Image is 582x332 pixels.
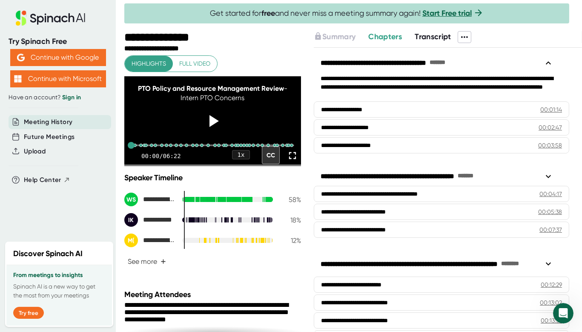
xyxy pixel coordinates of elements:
p: Spinach AI is a new way to get the most from your meetings [13,282,105,300]
div: Wower, Sylvia [124,193,175,206]
button: Continue with Microsoft [10,70,106,87]
div: CC [262,146,280,164]
div: IK [124,213,138,227]
button: Future Meetings [24,132,75,142]
span: + [161,258,166,265]
div: WS [124,193,138,206]
span: Chapters [368,32,402,41]
div: 00:00 / 06:22 [141,153,181,159]
div: 00:04:17 [539,190,562,198]
a: Start Free trial [422,9,472,18]
div: Meeting Attendees [124,290,303,299]
button: Transcript [415,31,451,43]
div: 00:02:47 [539,123,562,132]
button: Full video [172,56,217,72]
span: Transcript [415,32,451,41]
button: Try free [13,307,44,319]
div: Have an account? [9,94,107,101]
div: Try Spinach Free [9,37,107,46]
span: Full video [179,58,210,69]
span: Summary [322,32,356,41]
div: Upgrade to access [314,31,368,43]
h3: From meetings to insights [13,272,105,279]
button: Continue with Google [10,49,106,66]
div: 00:12:29 [541,280,562,289]
div: 00:01:14 [540,105,562,114]
button: Help Center [24,175,70,185]
div: 00:13:39 [541,316,562,325]
iframe: Intercom live chat [553,303,573,323]
div: 00:07:37 [539,225,562,234]
button: Summary [314,31,356,43]
div: M( [124,234,138,247]
a: Sign in [62,94,81,101]
button: Meeting History [24,117,72,127]
button: Highlights [125,56,173,72]
div: 00:13:02 [540,298,562,307]
span: Highlights [132,58,166,69]
div: 00:05:38 [538,208,562,216]
div: 12 % [280,237,301,245]
div: Speaker Timeline [124,173,301,182]
button: Upload [24,147,46,156]
div: - Intern PTO Concerns [133,84,292,103]
button: Chapters [368,31,402,43]
span: Get started for and never miss a meeting summary again! [210,9,484,18]
div: 18 % [280,216,301,224]
div: Isabel Kuzy [124,213,175,227]
div: Matt Cordes (DVIRC) [124,234,175,247]
img: Aehbyd4JwY73AAAAAElFTkSuQmCC [17,54,25,61]
div: 1 x [232,150,250,159]
button: See more+ [124,254,169,269]
span: Help Center [24,175,61,185]
b: free [261,9,275,18]
div: 58 % [280,196,301,204]
span: PTO Policy and Resource Management Review [138,84,284,92]
h2: Discover Spinach AI [13,248,83,260]
div: 00:03:58 [538,141,562,150]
